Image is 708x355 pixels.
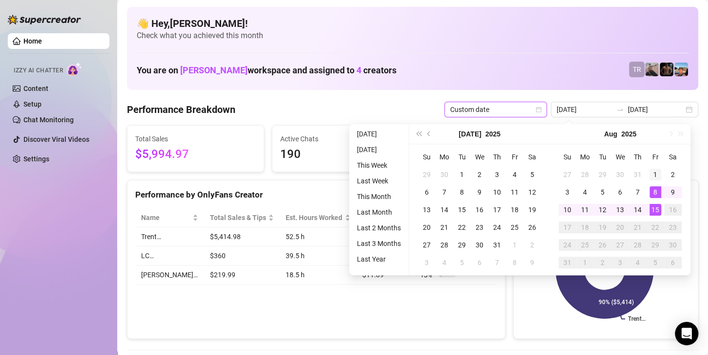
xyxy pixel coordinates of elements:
[421,204,433,216] div: 13
[474,169,485,180] div: 2
[438,222,450,233] div: 21
[632,186,644,198] div: 7
[436,148,453,166] th: Mo
[23,116,74,124] a: Chat Monitoring
[597,257,608,268] div: 2
[646,254,664,271] td: 2025-09-05
[536,107,541,112] span: calendar
[667,222,679,233] div: 23
[458,124,481,144] button: Choose a month
[438,186,450,198] div: 7
[597,222,608,233] div: 19
[418,254,436,271] td: 2025-08-03
[594,236,611,254] td: 2025-08-26
[645,63,659,76] img: LC
[135,133,256,144] span: Total Sales
[438,257,450,268] div: 4
[597,169,608,180] div: 29
[576,201,594,219] td: 2025-08-11
[614,257,626,268] div: 3
[421,186,433,198] div: 6
[559,166,576,183] td: 2025-07-27
[646,219,664,236] td: 2025-08-22
[526,186,538,198] div: 12
[456,204,468,216] div: 15
[523,201,541,219] td: 2025-07-19
[594,254,611,271] td: 2025-09-02
[675,322,698,345] div: Open Intercom Messenger
[576,183,594,201] td: 2025-08-04
[594,201,611,219] td: 2025-08-12
[506,148,523,166] th: Fr
[488,236,506,254] td: 2025-07-31
[180,65,248,75] span: [PERSON_NAME]
[280,266,356,285] td: 18.5 h
[611,148,629,166] th: We
[597,239,608,251] div: 26
[456,257,468,268] div: 5
[474,204,485,216] div: 16
[450,102,541,117] span: Custom date
[562,257,573,268] div: 31
[632,169,644,180] div: 31
[438,169,450,180] div: 30
[611,183,629,201] td: 2025-08-06
[491,186,503,198] div: 10
[559,201,576,219] td: 2025-08-10
[562,222,573,233] div: 17
[471,254,488,271] td: 2025-08-06
[562,204,573,216] div: 10
[421,239,433,251] div: 27
[488,219,506,236] td: 2025-07-24
[356,266,414,285] td: $11.89
[562,169,573,180] div: 27
[579,169,591,180] div: 28
[353,238,405,249] li: Last 3 Months
[523,183,541,201] td: 2025-07-12
[280,246,356,266] td: 39.5 h
[418,183,436,201] td: 2025-07-06
[509,222,521,233] div: 25
[491,204,503,216] div: 17
[436,219,453,236] td: 2025-07-21
[453,148,471,166] th: Tu
[664,183,682,201] td: 2025-08-09
[649,239,661,251] div: 29
[135,227,204,246] td: Trent…
[8,15,81,24] img: logo-BBDzfeDw.svg
[604,124,617,144] button: Choose a month
[135,208,204,227] th: Name
[210,212,267,223] span: Total Sales & Tips
[646,183,664,201] td: 2025-08-08
[509,257,521,268] div: 8
[471,148,488,166] th: We
[667,257,679,268] div: 6
[23,135,89,143] a: Discover Viral Videos
[453,166,471,183] td: 2025-07-01
[667,239,679,251] div: 30
[353,253,405,265] li: Last Year
[616,106,624,113] span: to
[488,201,506,219] td: 2025-07-17
[559,219,576,236] td: 2025-08-17
[649,186,661,198] div: 8
[559,148,576,166] th: Su
[488,183,506,201] td: 2025-07-10
[453,183,471,201] td: 2025-07-08
[491,222,503,233] div: 24
[456,239,468,251] div: 29
[488,148,506,166] th: Th
[523,254,541,271] td: 2025-08-09
[506,254,523,271] td: 2025-08-08
[649,204,661,216] div: 15
[67,62,82,76] img: AI Chatter
[491,257,503,268] div: 7
[509,204,521,216] div: 18
[453,236,471,254] td: 2025-07-29
[649,169,661,180] div: 1
[632,239,644,251] div: 28
[649,257,661,268] div: 5
[576,166,594,183] td: 2025-07-28
[135,188,497,201] div: Performance by OnlyFans Creator
[646,236,664,254] td: 2025-08-29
